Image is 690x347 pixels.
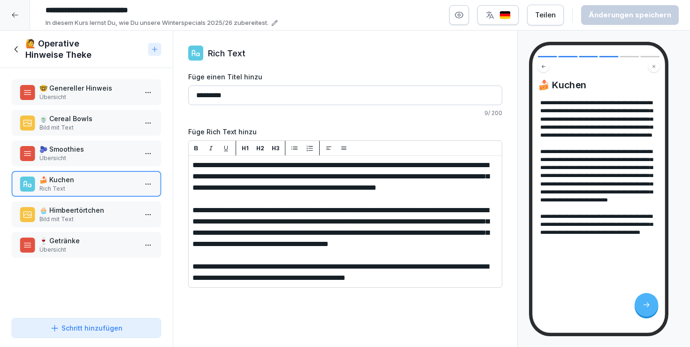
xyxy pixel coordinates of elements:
p: 9 / 200 [188,109,502,117]
p: 🍷 Getränke [39,236,137,246]
div: 🤓 Genereller HinweisÜbersicht [11,79,161,105]
p: Rich Text [39,185,137,193]
button: H1 [240,143,251,154]
p: 🤓 Genereller Hinweis [39,83,137,93]
div: 🍰 KuchenRich Text [11,171,161,197]
p: Übersicht [39,154,137,162]
div: Schritt hinzufügen [50,323,123,333]
button: H3 [270,143,281,154]
button: H2 [255,143,266,154]
button: Teilen [527,5,564,25]
p: Rich Text [208,47,245,60]
p: Übersicht [39,93,137,101]
p: In diesem Kurs lernst Du, wie Du unsere Winterspecials 2025/26 zubereitest. [46,18,268,28]
div: 🍵 Cereal BowlsBild mit Text [11,110,161,136]
div: Teilen [535,10,556,20]
h1: 🙋 Operative Hinweise Theke [25,38,145,61]
button: Schritt hinzufügen [11,318,161,338]
p: H3 [272,144,279,153]
h4: 🍰 Kuchen [537,79,659,90]
p: Bild mit Text [39,123,137,132]
p: 🍰 Kuchen [39,175,137,185]
p: H1 [242,144,249,153]
p: 🫐 Smoothies [39,144,137,154]
div: 🫐 SmoothiesÜbersicht [11,140,161,166]
p: Bild mit Text [39,215,137,224]
p: H2 [256,144,264,153]
p: 🍵 Cereal Bowls [39,114,137,123]
label: Füge Rich Text hinzu [188,127,502,137]
p: Übersicht [39,246,137,254]
div: 🧁 HimbeertörtchenBild mit Text [11,201,161,227]
button: Änderungen speichern [581,5,679,25]
div: 🍷 GetränkeÜbersicht [11,232,161,258]
img: de.svg [499,11,511,20]
div: Änderungen speichern [589,10,671,20]
label: Füge einen Titel hinzu [188,72,502,82]
p: 🧁 Himbeertörtchen [39,205,137,215]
